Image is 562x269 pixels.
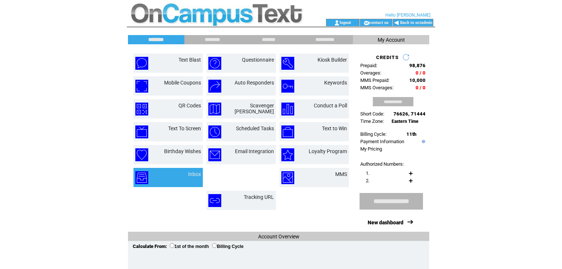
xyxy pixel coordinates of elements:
img: text-to-screen.png [135,125,148,138]
img: keywords.png [281,80,294,93]
a: contact us [369,20,389,25]
label: 1st of the month [170,244,209,249]
a: Scheduled Tasks [236,125,274,131]
span: Overages: [360,70,381,76]
a: Payment Information [360,139,404,144]
img: contact_us_icon.gif [364,20,369,26]
a: MMS [335,171,347,177]
img: kiosk-builder.png [281,57,294,70]
span: Prepaid: [360,63,377,68]
a: logout [340,20,351,25]
span: My Account [378,37,405,43]
span: 11th [406,131,416,137]
span: Calculate From: [133,244,167,249]
span: 0 / 0 [416,70,426,76]
span: 1. [366,170,370,176]
input: Billing Cycle [212,243,217,248]
a: My Pricing [360,146,382,152]
span: 10,000 [409,77,426,83]
img: help.gif [420,140,425,143]
span: Eastern Time [392,119,419,124]
img: questionnaire.png [208,57,221,70]
img: loyalty-program.png [281,148,294,161]
a: Text Blast [178,57,201,63]
img: inbox.png [135,171,148,184]
img: account_icon.gif [334,20,340,26]
span: MMS Prepaid: [360,77,389,83]
span: Time Zone: [360,118,384,124]
span: 2. [366,178,370,183]
a: Inbox [188,171,201,177]
span: CREDITS [376,55,399,60]
span: Short Code: [360,111,384,117]
a: QR Codes [178,103,201,108]
span: 0 / 0 [416,85,426,90]
img: email-integration.png [208,148,221,161]
img: text-to-win.png [281,125,294,138]
a: New dashboard [368,220,403,225]
a: Kiosk Builder [318,57,347,63]
img: qr-codes.png [135,103,148,115]
a: Conduct a Poll [314,103,347,108]
span: MMS Overages: [360,85,393,90]
a: Text to Win [322,125,347,131]
span: 76626, 71444 [393,111,426,117]
span: Billing Cycle: [360,131,386,137]
img: mobile-coupons.png [135,80,148,93]
span: 98,876 [409,63,426,68]
a: Auto Responders [235,80,274,86]
img: scheduled-tasks.png [208,125,221,138]
span: Hello [PERSON_NAME] [385,13,430,18]
span: Account Overview [258,234,299,239]
img: tracking-url.png [208,194,221,207]
a: Text To Screen [168,125,201,131]
span: Authorized Numbers: [360,161,404,167]
img: conduct-a-poll.png [281,103,294,115]
a: Loyalty Program [309,148,347,154]
img: scavenger-hunt.png [208,103,221,115]
a: Questionnaire [242,57,274,63]
label: Billing Cycle [212,244,243,249]
a: Back to octadmin [400,20,432,25]
img: mms.png [281,171,294,184]
a: Keywords [324,80,347,86]
img: auto-responders.png [208,80,221,93]
img: backArrow.gif [394,20,399,26]
a: Tracking URL [244,194,274,200]
a: Scavenger [PERSON_NAME] [235,103,274,114]
a: Mobile Coupons [164,80,201,86]
a: Birthday Wishes [164,148,201,154]
img: birthday-wishes.png [135,148,148,161]
a: Email Integration [235,148,274,154]
img: text-blast.png [135,57,148,70]
input: 1st of the month [170,243,174,248]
